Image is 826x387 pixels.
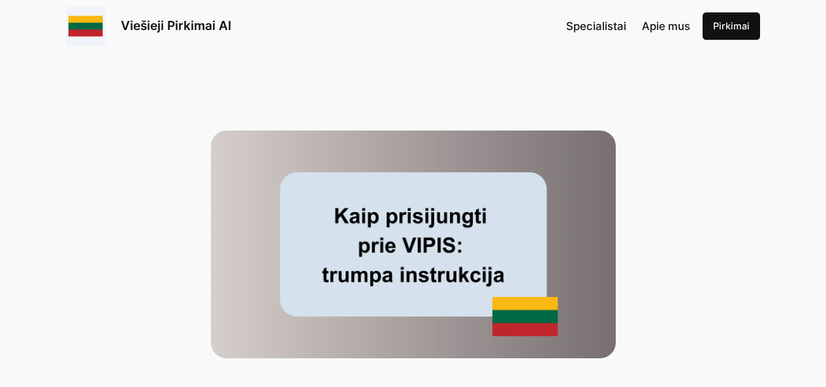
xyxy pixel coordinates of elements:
[121,18,231,33] a: Viešieji Pirkimai AI
[642,18,690,35] a: Apie mus
[566,18,690,35] nav: Navigation
[703,12,760,40] a: Pirkimai
[566,20,626,33] span: Specialistai
[566,18,626,35] a: Specialistai
[66,7,105,46] img: Viešieji pirkimai logo
[642,20,690,33] span: Apie mus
